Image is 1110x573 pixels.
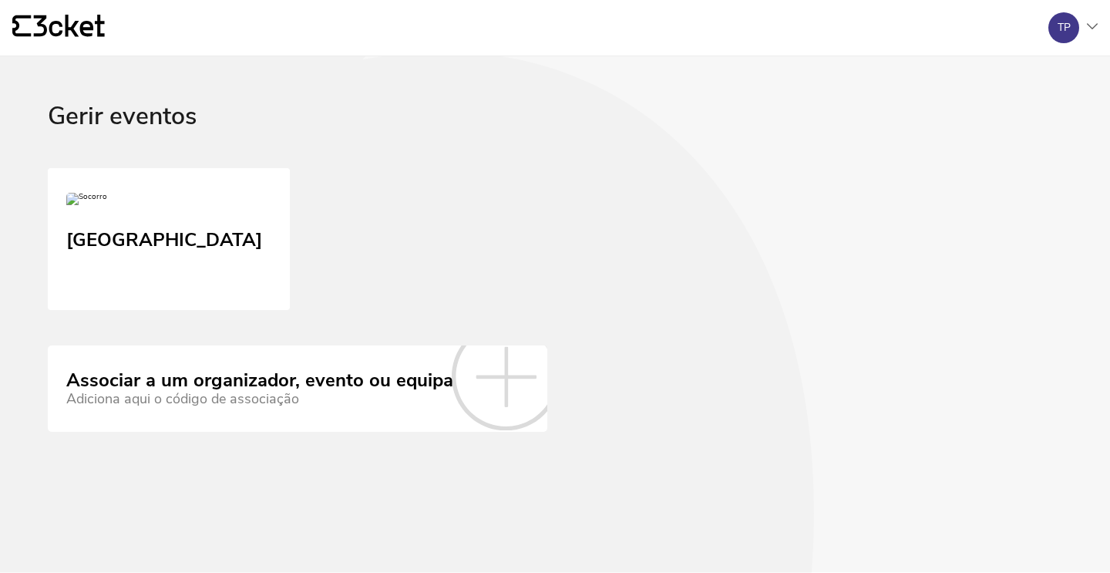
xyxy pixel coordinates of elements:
div: TP [1058,22,1071,34]
a: Socorro [GEOGRAPHIC_DATA] [48,168,290,310]
g: {' '} [12,15,31,37]
div: [GEOGRAPHIC_DATA] [66,224,262,251]
a: Associar a um organizador, evento ou equipa Adiciona aqui o código de associação [48,345,547,432]
div: Adiciona aqui o código de associação [66,391,453,407]
img: Socorro [66,193,107,211]
a: {' '} [12,15,105,41]
div: Associar a um organizador, evento ou equipa [66,370,453,392]
div: Gerir eventos [48,103,1062,168]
